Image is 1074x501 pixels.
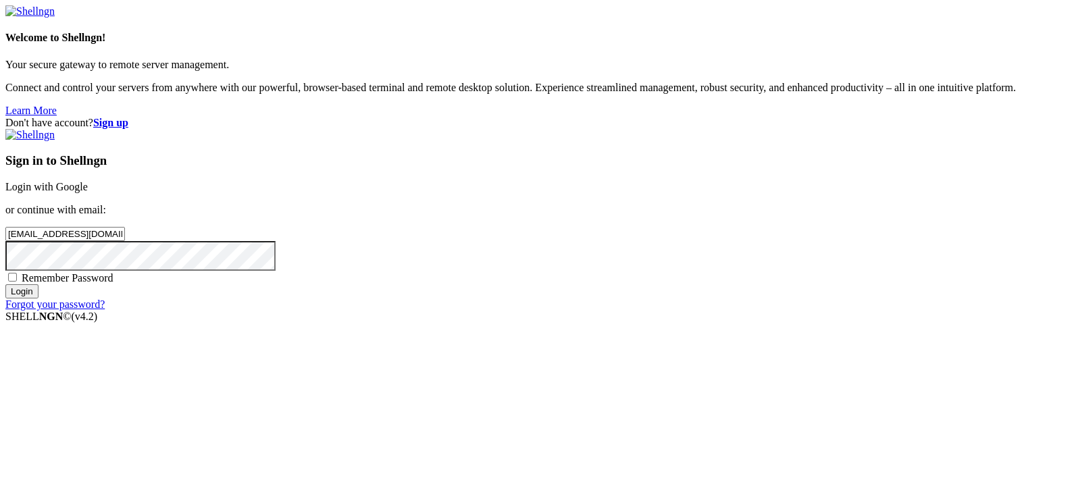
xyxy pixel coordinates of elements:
img: Shellngn [5,129,55,141]
input: Login [5,284,39,298]
a: Learn More [5,105,57,116]
h3: Sign in to Shellngn [5,153,1069,168]
b: NGN [39,311,63,322]
input: Remember Password [8,273,17,282]
h4: Welcome to Shellngn! [5,32,1069,44]
input: Email address [5,227,125,241]
a: Login with Google [5,181,88,192]
a: Sign up [93,117,128,128]
div: Don't have account? [5,117,1069,129]
span: 4.2.0 [72,311,98,322]
span: SHELL © [5,311,97,322]
p: Your secure gateway to remote server management. [5,59,1069,71]
p: or continue with email: [5,204,1069,216]
p: Connect and control your servers from anywhere with our powerful, browser-based terminal and remo... [5,82,1069,94]
img: Shellngn [5,5,55,18]
span: Remember Password [22,272,113,284]
a: Forgot your password? [5,298,105,310]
